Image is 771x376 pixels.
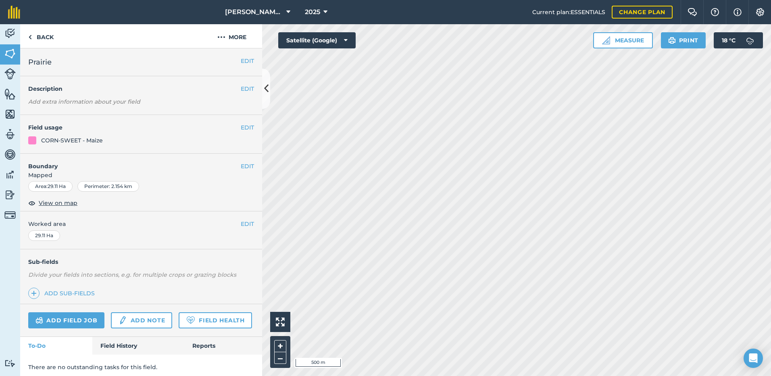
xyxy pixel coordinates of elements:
[28,198,77,208] button: View on map
[602,36,610,44] img: Ruler icon
[4,108,16,120] img: svg+xml;base64,PHN2ZyB4bWxucz0iaHR0cDovL3d3dy53My5vcmcvMjAwMC9zdmciIHdpZHRoPSI1NiIgaGVpZ2h0PSI2MC...
[722,32,736,48] span: 18 ° C
[276,318,285,326] img: Four arrows, one pointing top left, one top right, one bottom right and the last bottom left
[111,312,172,328] a: Add note
[305,7,320,17] span: 2025
[28,32,32,42] img: svg+xml;base64,PHN2ZyB4bWxucz0iaHR0cDovL3d3dy53My5vcmcvMjAwMC9zdmciIHdpZHRoPSI5IiBoZWlnaHQ9IjI0Ii...
[202,24,262,48] button: More
[179,312,252,328] a: Field Health
[28,312,104,328] a: Add field job
[4,88,16,100] img: svg+xml;base64,PHN2ZyB4bWxucz0iaHR0cDovL3d3dy53My5vcmcvMjAwMC9zdmciIHdpZHRoPSI1NiIgaGVpZ2h0PSI2MC...
[744,349,763,368] div: Open Intercom Messenger
[20,154,241,171] h4: Boundary
[28,84,254,93] h4: Description
[35,315,43,325] img: svg+xml;base64,PD94bWwgdmVyc2lvbj0iMS4wIiBlbmNvZGluZz0idXRmLTgiPz4KPCEtLSBHZW5lcmF0b3I6IEFkb2JlIE...
[20,257,262,266] h4: Sub-fields
[41,136,103,145] div: CORN-SWEET - Maize
[20,337,92,355] a: To-Do
[28,271,236,278] em: Divide your fields into sections, e.g. for multiple crops or grazing blocks
[755,8,765,16] img: A cog icon
[28,198,35,208] img: svg+xml;base64,PHN2ZyB4bWxucz0iaHR0cDovL3d3dy53My5vcmcvMjAwMC9zdmciIHdpZHRoPSIxOCIgaGVpZ2h0PSIyNC...
[4,209,16,221] img: svg+xml;base64,PD94bWwgdmVyc2lvbj0iMS4wIiBlbmNvZGluZz0idXRmLTgiPz4KPCEtLSBHZW5lcmF0b3I6IEFkb2JlIE...
[612,6,673,19] a: Change plan
[4,128,16,140] img: svg+xml;base64,PD94bWwgdmVyc2lvbj0iMS4wIiBlbmNvZGluZz0idXRmLTgiPz4KPCEtLSBHZW5lcmF0b3I6IEFkb2JlIE...
[4,189,16,201] img: svg+xml;base64,PD94bWwgdmVyc2lvbj0iMS4wIiBlbmNvZGluZz0idXRmLTgiPz4KPCEtLSBHZW5lcmF0b3I6IEFkb2JlIE...
[28,288,98,299] a: Add sub-fields
[274,352,286,364] button: –
[28,98,140,105] em: Add extra information about your field
[28,363,254,372] p: There are no outstanding tasks for this field.
[241,123,254,132] button: EDIT
[28,230,60,241] div: 29.11 Ha
[4,68,16,79] img: svg+xml;base64,PD94bWwgdmVyc2lvbj0iMS4wIiBlbmNvZGluZz0idXRmLTgiPz4KPCEtLSBHZW5lcmF0b3I6IEFkb2JlIE...
[241,56,254,65] button: EDIT
[225,7,283,17] span: [PERSON_NAME] ESTATES
[31,288,37,298] img: svg+xml;base64,PHN2ZyB4bWxucz0iaHR0cDovL3d3dy53My5vcmcvMjAwMC9zdmciIHdpZHRoPSIxNCIgaGVpZ2h0PSIyNC...
[593,32,653,48] button: Measure
[733,7,742,17] img: svg+xml;base64,PHN2ZyB4bWxucz0iaHR0cDovL3d3dy53My5vcmcvMjAwMC9zdmciIHdpZHRoPSIxNyIgaGVpZ2h0PSIxNy...
[28,123,241,132] h4: Field usage
[20,24,62,48] a: Back
[184,337,262,355] a: Reports
[8,6,20,19] img: fieldmargin Logo
[20,171,262,180] span: Mapped
[278,32,356,48] button: Satellite (Google)
[710,8,720,16] img: A question mark icon
[742,32,758,48] img: svg+xml;base64,PD94bWwgdmVyc2lvbj0iMS4wIiBlbmNvZGluZz0idXRmLTgiPz4KPCEtLSBHZW5lcmF0b3I6IEFkb2JlIE...
[77,181,139,192] div: Perimeter : 2.154 km
[241,162,254,171] button: EDIT
[4,169,16,181] img: svg+xml;base64,PD94bWwgdmVyc2lvbj0iMS4wIiBlbmNvZGluZz0idXRmLTgiPz4KPCEtLSBHZW5lcmF0b3I6IEFkb2JlIE...
[28,181,73,192] div: Area : 29.11 Ha
[4,48,16,60] img: svg+xml;base64,PHN2ZyB4bWxucz0iaHR0cDovL3d3dy53My5vcmcvMjAwMC9zdmciIHdpZHRoPSI1NiIgaGVpZ2h0PSI2MC...
[668,36,676,45] img: svg+xml;base64,PHN2ZyB4bWxucz0iaHR0cDovL3d3dy53My5vcmcvMjAwMC9zdmciIHdpZHRoPSIxOSIgaGVpZ2h0PSIyNC...
[217,32,225,42] img: svg+xml;base64,PHN2ZyB4bWxucz0iaHR0cDovL3d3dy53My5vcmcvMjAwMC9zdmciIHdpZHRoPSIyMCIgaGVpZ2h0PSIyNC...
[92,337,184,355] a: Field History
[241,84,254,93] button: EDIT
[28,219,254,228] span: Worked area
[688,8,697,16] img: Two speech bubbles overlapping with the left bubble in the forefront
[532,8,605,17] span: Current plan : ESSENTIALS
[274,340,286,352] button: +
[4,359,16,367] img: svg+xml;base64,PD94bWwgdmVyc2lvbj0iMS4wIiBlbmNvZGluZz0idXRmLTgiPz4KPCEtLSBHZW5lcmF0b3I6IEFkb2JlIE...
[714,32,763,48] button: 18 °C
[4,148,16,161] img: svg+xml;base64,PD94bWwgdmVyc2lvbj0iMS4wIiBlbmNvZGluZz0idXRmLTgiPz4KPCEtLSBHZW5lcmF0b3I6IEFkb2JlIE...
[661,32,706,48] button: Print
[4,27,16,40] img: svg+xml;base64,PD94bWwgdmVyc2lvbj0iMS4wIiBlbmNvZGluZz0idXRmLTgiPz4KPCEtLSBHZW5lcmF0b3I6IEFkb2JlIE...
[241,219,254,228] button: EDIT
[39,198,77,207] span: View on map
[118,315,127,325] img: svg+xml;base64,PD94bWwgdmVyc2lvbj0iMS4wIiBlbmNvZGluZz0idXRmLTgiPz4KPCEtLSBHZW5lcmF0b3I6IEFkb2JlIE...
[28,56,52,68] span: Prairie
